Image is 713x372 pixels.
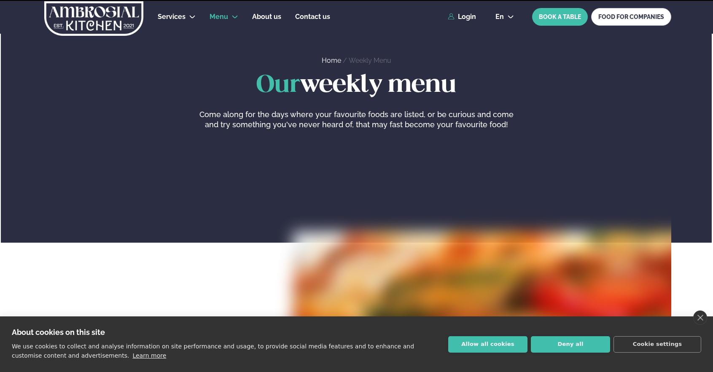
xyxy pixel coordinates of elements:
[252,12,281,22] a: About us
[591,8,671,26] a: FOOD FOR COMPANIES
[448,336,527,353] button: Allow all cookies
[613,336,701,353] button: Cookie settings
[349,56,391,64] a: Weekly Menu
[448,13,476,21] a: Login
[495,13,504,20] span: en
[322,56,341,64] a: Home
[693,310,707,325] a: close
[295,12,330,22] a: Contact us
[43,1,144,36] img: logo
[12,343,414,359] p: We use cookies to collect and analyse information on site performance and usage, to provide socia...
[256,74,300,97] span: Our
[132,352,166,359] a: Learn more
[12,328,105,337] strong: About cookies on this site
[158,13,186,21] span: Services
[295,13,330,21] span: Contact us
[532,8,588,26] button: BOOK A TABLE
[489,13,521,20] button: en
[42,72,671,99] h1: weekly menu
[343,56,349,64] span: /
[531,336,610,353] button: Deny all
[158,12,186,22] a: Services
[197,110,516,130] p: Come along for the days where your favourite foods are listed, or be curious and come and try som...
[210,12,228,22] a: Menu
[210,13,228,21] span: Menu
[252,13,281,21] span: About us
